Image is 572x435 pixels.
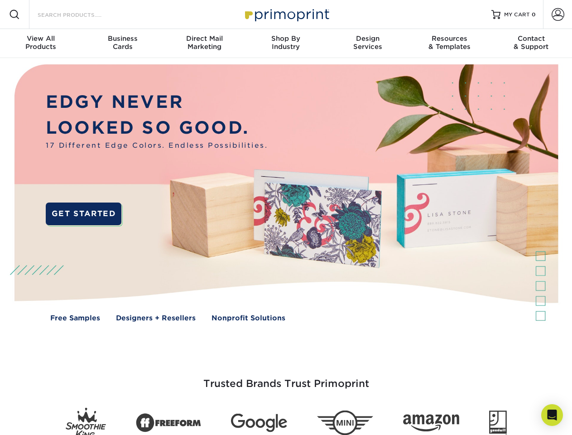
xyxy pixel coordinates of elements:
a: Direct MailMarketing [163,29,245,58]
span: Shop By [245,34,327,43]
a: Nonprofit Solutions [211,313,285,324]
a: Contact& Support [490,29,572,58]
span: 17 Different Edge Colors. Endless Possibilities. [46,140,268,151]
div: Services [327,34,409,51]
a: Free Samples [50,313,100,324]
div: Industry [245,34,327,51]
span: Direct Mail [163,34,245,43]
a: Designers + Resellers [116,313,196,324]
div: Open Intercom Messenger [541,404,563,426]
iframe: Google Customer Reviews [2,407,77,432]
div: Cards [82,34,163,51]
span: Contact [490,34,572,43]
span: 0 [532,11,536,18]
img: Primoprint [241,5,332,24]
span: Business [82,34,163,43]
a: DesignServices [327,29,409,58]
p: EDGY NEVER [46,89,268,115]
span: MY CART [504,11,530,19]
span: Resources [409,34,490,43]
div: Marketing [163,34,245,51]
img: Goodwill [489,411,507,435]
img: Amazon [403,415,459,432]
a: BusinessCards [82,29,163,58]
p: LOOKED SO GOOD. [46,115,268,141]
a: GET STARTED [46,203,121,225]
h3: Trusted Brands Trust Primoprint [21,356,551,401]
a: Resources& Templates [409,29,490,58]
span: Design [327,34,409,43]
input: SEARCH PRODUCTS..... [37,9,125,20]
a: Shop ByIndustry [245,29,327,58]
img: Google [231,414,287,432]
div: & Support [490,34,572,51]
div: & Templates [409,34,490,51]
